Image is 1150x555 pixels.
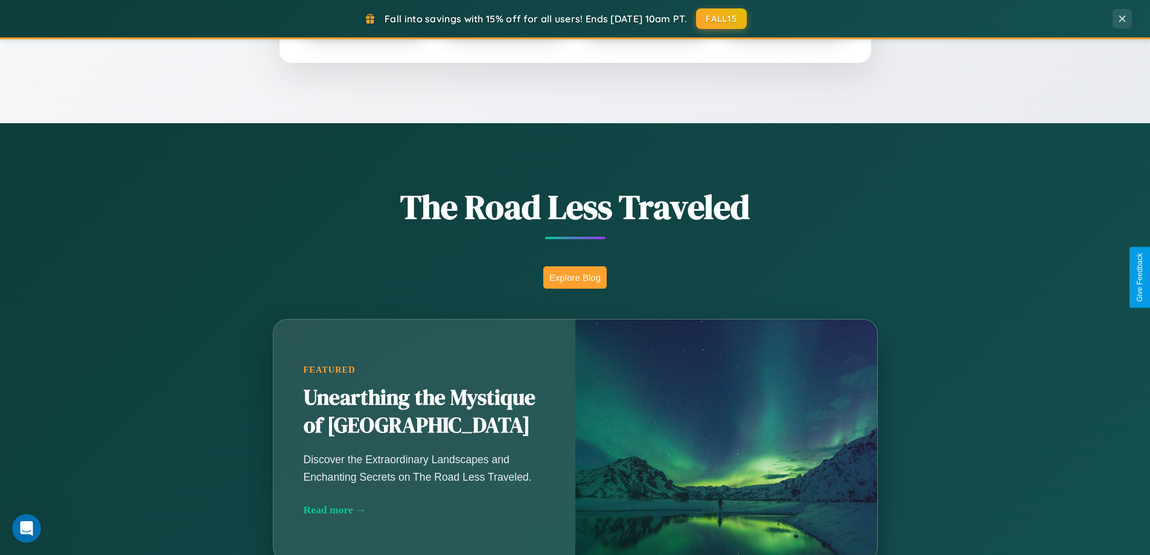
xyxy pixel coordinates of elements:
span: Fall into savings with 15% off for all users! Ends [DATE] 10am PT. [385,13,687,25]
p: Discover the Extraordinary Landscapes and Enchanting Secrets on The Road Less Traveled. [304,451,545,485]
button: Explore Blog [543,266,607,289]
h1: The Road Less Traveled [213,184,938,230]
div: Featured [304,365,545,375]
div: Give Feedback [1136,253,1144,302]
button: FALL15 [696,8,747,29]
h2: Unearthing the Mystique of [GEOGRAPHIC_DATA] [304,384,545,440]
iframe: Intercom live chat [12,514,41,543]
div: Read more → [304,504,545,516]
